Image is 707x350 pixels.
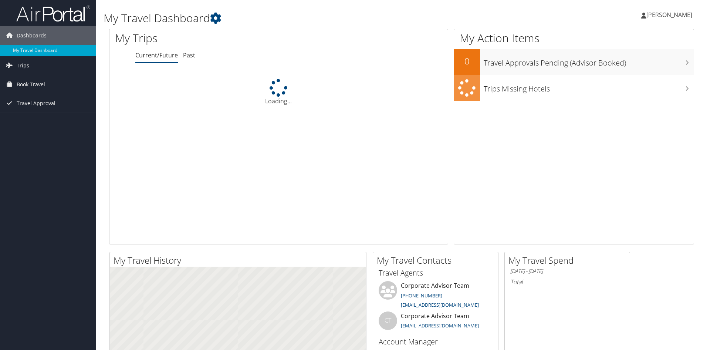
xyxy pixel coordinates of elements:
h1: My Trips [115,30,301,46]
span: Travel Approval [17,94,55,113]
div: CT [379,311,397,330]
h2: My Travel Spend [508,254,630,267]
a: [EMAIL_ADDRESS][DOMAIN_NAME] [401,301,479,308]
h1: My Travel Dashboard [104,10,501,26]
a: Trips Missing Hotels [454,75,694,101]
a: Current/Future [135,51,178,59]
span: Trips [17,56,29,75]
h2: My Travel Contacts [377,254,498,267]
h3: Travel Approvals Pending (Advisor Booked) [484,54,694,68]
a: Past [183,51,195,59]
img: airportal-logo.png [16,5,90,22]
a: [PERSON_NAME] [641,4,700,26]
h6: Total [510,278,624,286]
h3: Trips Missing Hotels [484,80,694,94]
h2: 0 [454,55,480,67]
h2: My Travel History [114,254,366,267]
div: Loading... [109,79,448,106]
a: [PHONE_NUMBER] [401,292,442,299]
li: Corporate Advisor Team [375,311,496,336]
h3: Travel Agents [379,268,493,278]
h6: [DATE] - [DATE] [510,268,624,275]
h1: My Action Items [454,30,694,46]
li: Corporate Advisor Team [375,281,496,311]
span: Book Travel [17,75,45,94]
h3: Account Manager [379,337,493,347]
a: [EMAIL_ADDRESS][DOMAIN_NAME] [401,322,479,329]
span: [PERSON_NAME] [646,11,692,19]
a: 0Travel Approvals Pending (Advisor Booked) [454,49,694,75]
span: Dashboards [17,26,47,45]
